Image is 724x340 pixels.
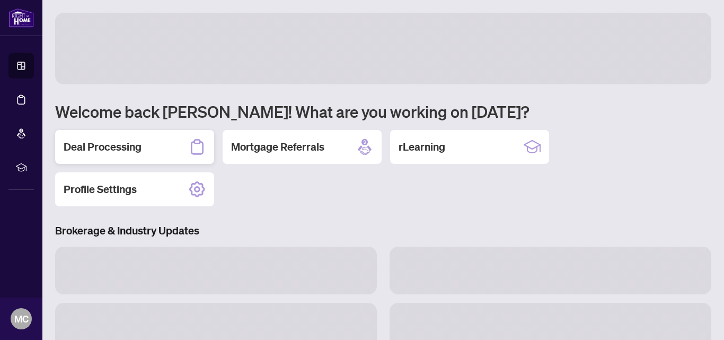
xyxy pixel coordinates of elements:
[231,140,324,154] h2: Mortgage Referrals
[55,101,711,121] h1: Welcome back [PERSON_NAME]! What are you working on [DATE]?
[64,182,137,197] h2: Profile Settings
[8,8,34,28] img: logo
[14,311,29,326] span: MC
[399,140,445,154] h2: rLearning
[64,140,142,154] h2: Deal Processing
[55,223,711,238] h3: Brokerage & Industry Updates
